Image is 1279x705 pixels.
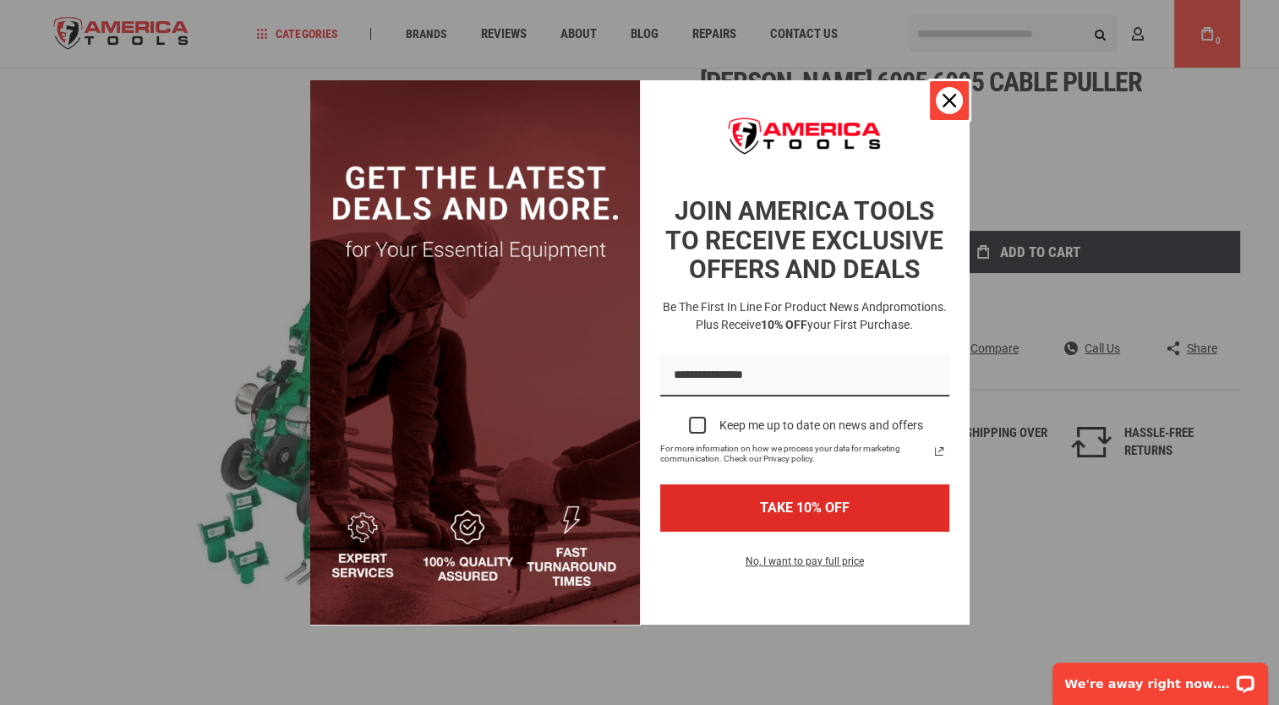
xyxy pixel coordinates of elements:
svg: link icon [929,441,949,462]
button: Close [929,80,970,121]
div: Keep me up to date on news and offers [719,418,923,433]
span: For more information on how we process your data for marketing communication. Check our Privacy p... [660,444,929,464]
button: No, I want to pay full price [732,552,877,581]
input: Email field [660,354,949,397]
strong: JOIN AMERICA TOOLS TO RECEIVE EXCLUSIVE OFFERS AND DEALS [665,196,943,284]
svg: close icon [943,94,956,107]
h3: Be the first in line for product news and [657,298,953,334]
iframe: LiveChat chat widget [1041,652,1279,705]
button: TAKE 10% OFF [660,484,949,531]
span: promotions. Plus receive your first purchase. [696,300,947,331]
strong: 10% OFF [761,318,807,331]
a: Read our Privacy Policy [929,441,949,462]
